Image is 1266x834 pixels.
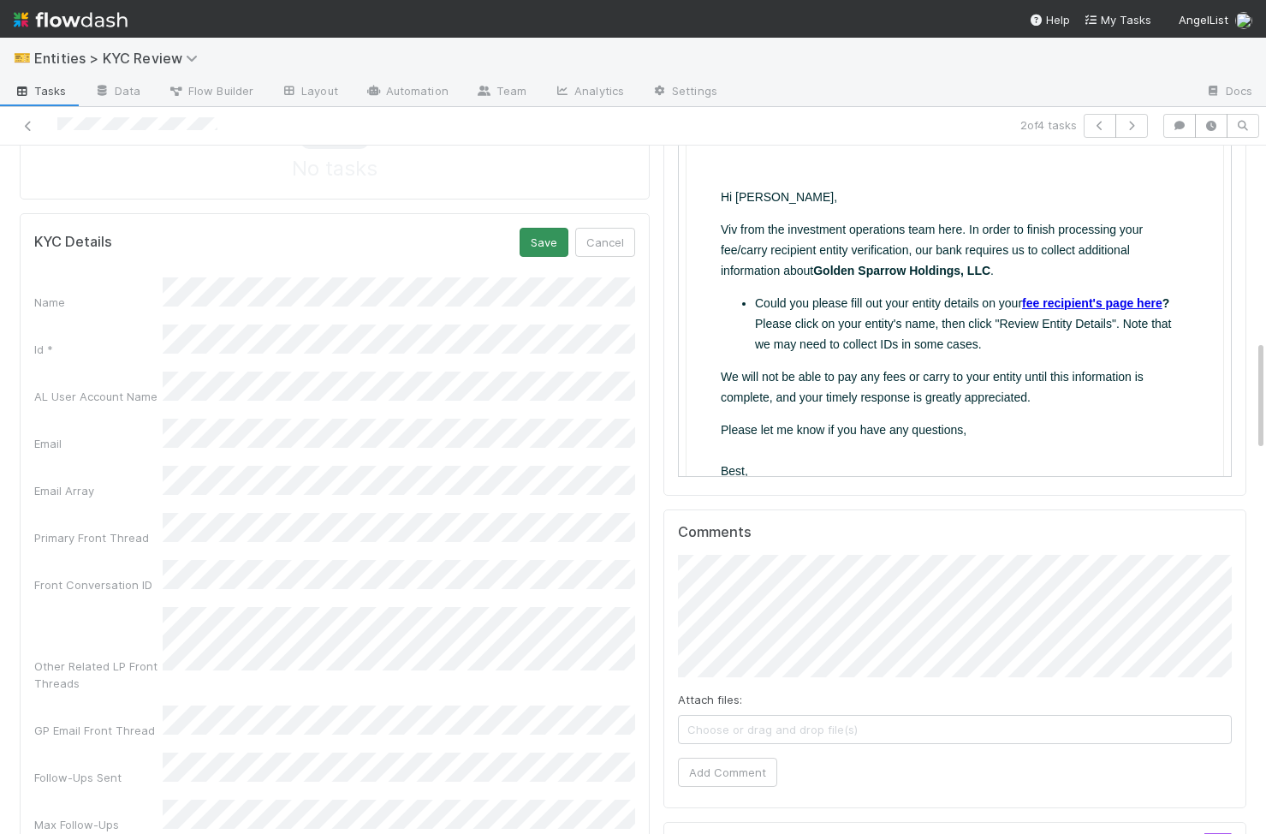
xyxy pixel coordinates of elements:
[42,370,510,390] p: Please let me know if you have any questions,
[352,79,462,106] a: Automation
[1029,11,1070,28] div: Help
[343,247,490,260] strong: ?
[11,53,101,70] img: AngelList
[462,79,540,106] a: Team
[34,658,163,692] div: Other Related LP Front Threads
[638,79,731,106] a: Settings
[42,170,510,231] p: Viv from the investment operations team here. In order to finish processing your fee/carry recipi...
[34,294,163,311] div: Name
[34,388,163,405] div: AL User Account Name
[1235,12,1252,29] img: avatar_7d83f73c-397d-4044-baf2-bb2da42e298f.png
[14,51,31,65] span: 🎫
[34,769,163,786] div: Follow-Ups Sent
[1084,11,1151,28] a: My Tasks
[34,50,206,67] span: Entities > KYC Review
[42,317,510,358] p: We will not be able to pay any fees or carry to your entity until this information is complete, a...
[34,435,163,452] div: Email
[292,153,377,185] span: No tasks
[34,529,163,546] div: Primary Front Thread
[168,82,253,99] span: Flow Builder
[1179,13,1228,27] span: AngelList
[540,79,638,106] a: Analytics
[134,214,312,228] strong: Golden Sparrow Holdings, LLC
[1192,79,1266,106] a: Docs
[678,758,777,787] button: Add Comment
[1084,13,1151,27] span: My Tasks
[154,79,267,106] a: Flow Builder
[14,5,128,34] img: logo-inverted-e16ddd16eac7371096b0.svg
[14,82,67,99] span: Tasks
[678,691,742,708] label: Attach files:
[42,411,510,473] p: Best, AngelList’s Belltower KYC Team
[267,79,352,106] a: Layout
[679,716,1231,743] span: Choose or drag and drop file(s)
[343,247,484,260] a: fee recipient's page here
[678,524,1232,541] h5: Comments
[34,722,163,739] div: GP Email Front Thread
[34,234,112,251] h5: KYC Details
[76,243,510,305] li: Could you please fill out your entity details on your Please click on your entity's name, then cl...
[1020,116,1077,134] span: 2 of 4 tasks
[80,79,154,106] a: Data
[34,576,163,593] div: Front Conversation ID
[34,816,163,833] div: Max Follow-Ups
[34,482,163,499] div: Email Array
[42,137,510,158] p: Hi [PERSON_NAME],
[520,228,568,257] button: Save
[575,228,635,257] button: Cancel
